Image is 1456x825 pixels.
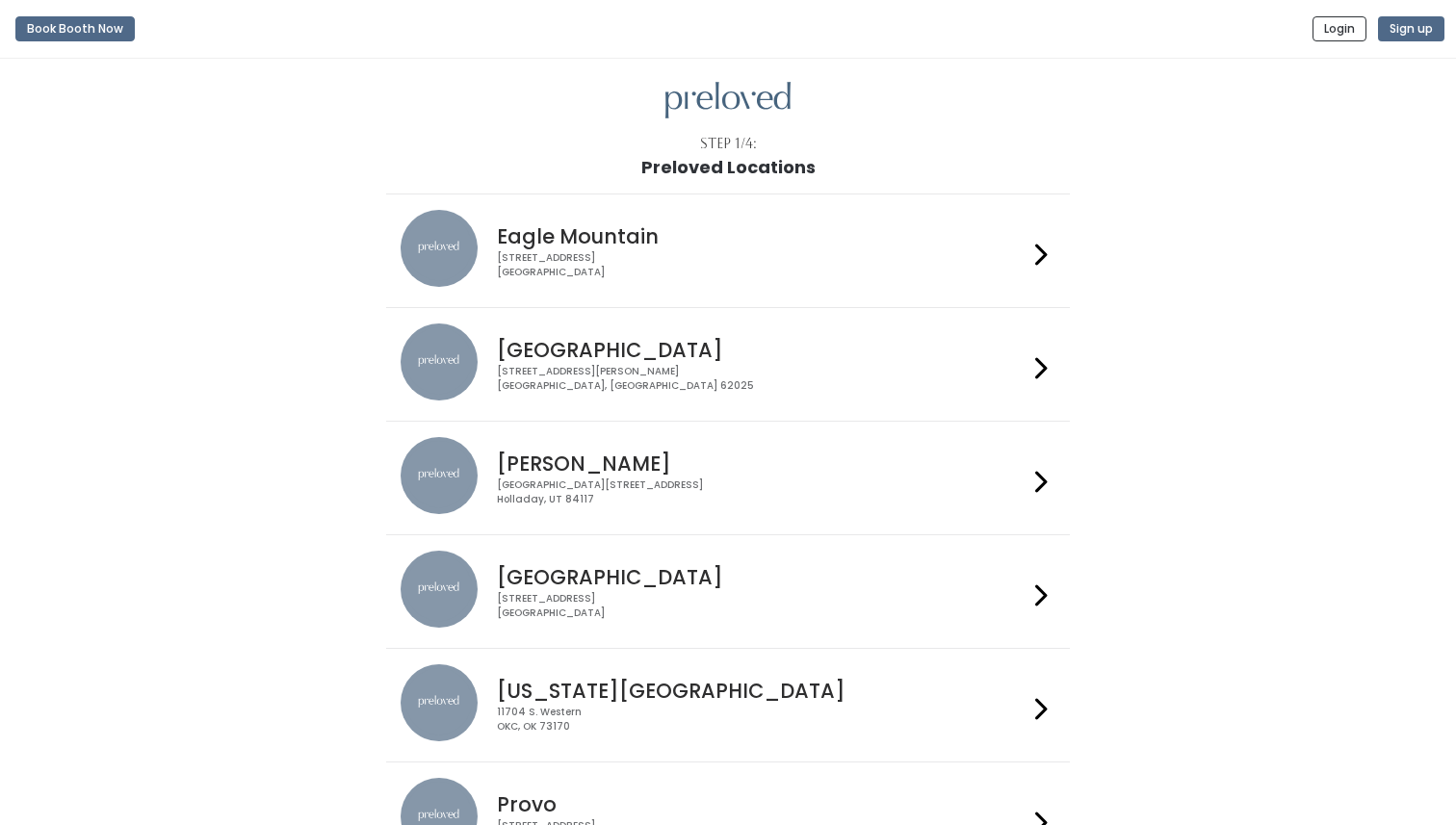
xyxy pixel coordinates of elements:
[401,551,478,628] img: preloved location
[497,478,1027,506] div: [GEOGRAPHIC_DATA][STREET_ADDRESS] Holladay, UT 84117
[401,210,1054,292] a: preloved location Eagle Mountain [STREET_ADDRESS][GEOGRAPHIC_DATA]
[1313,16,1366,41] button: Login
[15,16,135,41] button: Book Booth Now
[1378,16,1444,41] button: Sign up
[497,339,1027,361] h4: [GEOGRAPHIC_DATA]
[497,225,1027,247] h4: Eagle Mountain
[401,323,1054,405] a: preloved location [GEOGRAPHIC_DATA] [STREET_ADDRESS][PERSON_NAME][GEOGRAPHIC_DATA], [GEOGRAPHIC_D...
[401,437,1054,519] a: preloved location [PERSON_NAME] [GEOGRAPHIC_DATA][STREET_ADDRESS]Holladay, UT 84117
[497,592,1027,620] div: [STREET_ADDRESS] [GEOGRAPHIC_DATA]
[497,706,1027,734] div: 11704 S. Western OKC, OK 73170
[497,566,1027,588] h4: [GEOGRAPHIC_DATA]
[401,664,478,741] img: preloved location
[401,437,478,514] img: preloved location
[641,158,816,177] h1: Preloved Locations
[497,680,1027,702] h4: [US_STATE][GEOGRAPHIC_DATA]
[497,793,1027,815] h4: Provo
[15,8,135,50] a: Book Booth Now
[700,134,757,154] div: Step 1/4:
[401,210,478,287] img: preloved location
[401,323,478,400] img: preloved location
[497,365,1027,393] div: [STREET_ADDRESS][PERSON_NAME] [GEOGRAPHIC_DATA], [GEOGRAPHIC_DATA] 62025
[665,82,791,119] img: preloved logo
[401,664,1054,746] a: preloved location [US_STATE][GEOGRAPHIC_DATA] 11704 S. WesternOKC, OK 73170
[497,251,1027,279] div: [STREET_ADDRESS] [GEOGRAPHIC_DATA]
[401,551,1054,632] a: preloved location [GEOGRAPHIC_DATA] [STREET_ADDRESS][GEOGRAPHIC_DATA]
[497,452,1027,475] h4: [PERSON_NAME]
